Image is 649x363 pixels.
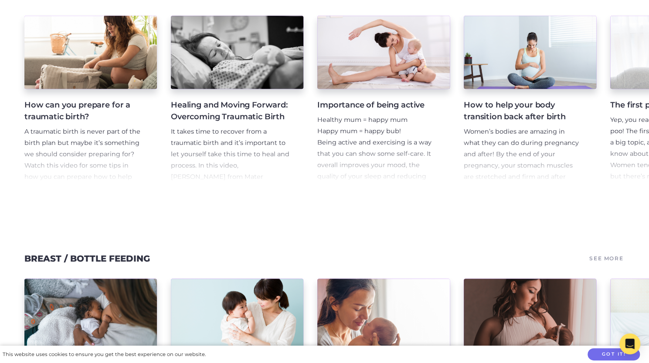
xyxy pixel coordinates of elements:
a: Breast / Bottle Feeding [24,253,150,264]
a: How can you prepare for a traumatic birth? A traumatic birth is never part of the birth plan but ... [24,16,157,183]
button: Got it! [588,348,640,361]
div: This website uses cookies to ensure you get the best experience on our website. [3,350,206,359]
a: Importance of being active Healthy mum = happy mum Happy mum = happy bub! Being active and exerci... [317,16,450,183]
span: Being active and exercising is a way that you can show some self-care. It overall improves your m... [317,138,435,214]
h4: Importance of being active [317,99,436,111]
span: Healthy mum = happy mum [317,116,408,124]
h4: Healing and Moving Forward: Overcoming Traumatic Birth [171,99,289,123]
a: Healing and Moving Forward: Overcoming Traumatic Birth It takes time to recover from a traumatic ... [171,16,303,183]
a: See More [588,252,625,265]
span: Women’s bodies are amazing in what they can do during pregnancy and after! By the end of your pre... [464,128,579,259]
span: Happy mum = happy bub! [317,127,401,135]
p: It takes time to recover from a traumatic birth and it’s important to let yourself take this time... [171,126,289,216]
a: How to help your body transition back after birth Women’s bodies are amazing in what they can do ... [464,16,596,183]
p: A traumatic birth is never part of the birth plan but maybe it’s something we should consider pre... [24,126,143,216]
h4: How can you prepare for a traumatic birth? [24,99,143,123]
h4: How to help your body transition back after birth [464,99,582,123]
div: Open Intercom Messenger [619,333,640,354]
